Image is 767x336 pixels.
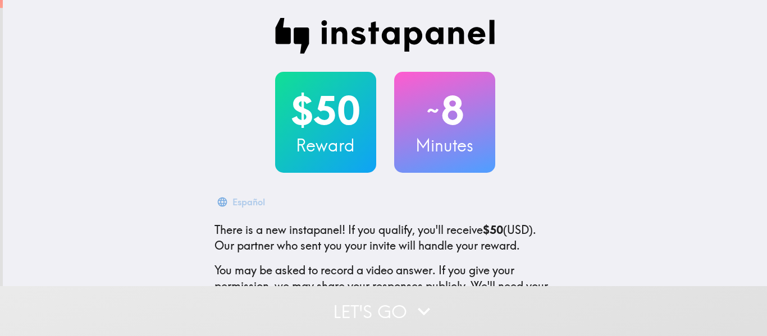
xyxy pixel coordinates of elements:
h2: $50 [275,88,376,134]
h3: Minutes [394,134,495,157]
div: Español [232,194,265,210]
span: There is a new instapanel! [214,223,345,237]
b: $50 [483,223,503,237]
p: You may be asked to record a video answer. If you give your permission, we may share your respons... [214,263,556,325]
p: If you qualify, you'll receive (USD) . Our partner who sent you your invite will handle your reward. [214,222,556,254]
h3: Reward [275,134,376,157]
span: ~ [425,94,441,127]
button: Español [214,191,270,213]
img: Instapanel [275,18,495,54]
h2: 8 [394,88,495,134]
